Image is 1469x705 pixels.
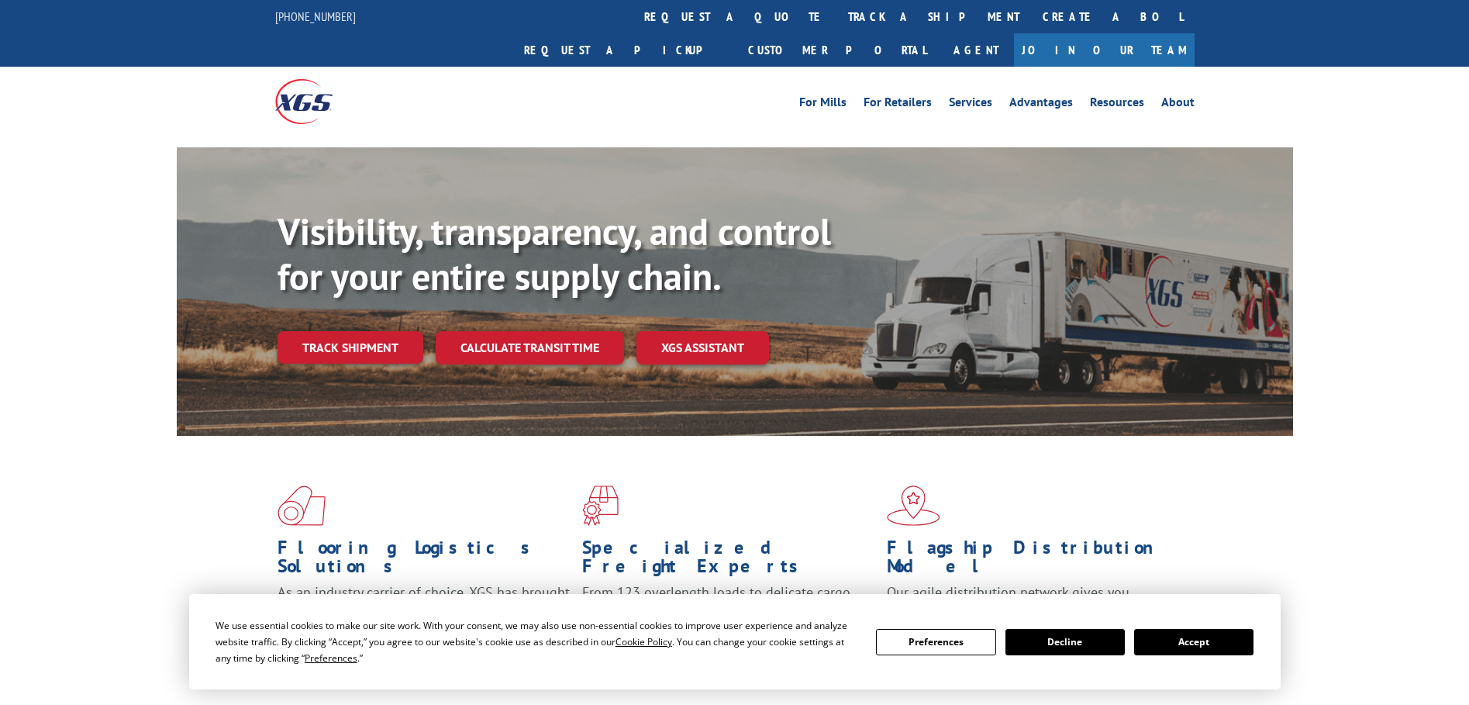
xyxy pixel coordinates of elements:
[938,33,1014,67] a: Agent
[1134,629,1253,655] button: Accept
[278,583,570,638] span: As an industry carrier of choice, XGS has brought innovation and dedication to flooring logistics...
[216,617,857,666] div: We use essential cookies to make our site work. With your consent, we may also use non-essential ...
[1009,96,1073,113] a: Advantages
[278,207,831,300] b: Visibility, transparency, and control for your entire supply chain.
[512,33,736,67] a: Request a pickup
[887,583,1172,620] span: Our agile distribution network gives you nationwide inventory management on demand.
[736,33,938,67] a: Customer Portal
[887,486,940,526] img: xgs-icon-flagship-distribution-model-red
[305,651,357,665] span: Preferences
[1090,96,1144,113] a: Resources
[278,486,326,526] img: xgs-icon-total-supply-chain-intelligence-red
[436,331,624,365] a: Calculate transit time
[799,96,847,113] a: For Mills
[1161,96,1195,113] a: About
[1005,629,1125,655] button: Decline
[887,538,1180,583] h1: Flagship Distribution Model
[864,96,932,113] a: For Retailers
[582,486,619,526] img: xgs-icon-focused-on-flooring-red
[275,9,356,24] a: [PHONE_NUMBER]
[582,538,875,583] h1: Specialized Freight Experts
[636,331,769,365] a: XGS ASSISTANT
[189,594,1281,689] div: Cookie Consent Prompt
[949,96,992,113] a: Services
[616,635,672,648] span: Cookie Policy
[278,331,423,364] a: Track shipment
[1014,33,1195,67] a: Join Our Team
[876,629,995,655] button: Preferences
[582,583,875,652] p: From 123 overlength loads to delicate cargo, our experienced staff knows the best way to move you...
[278,538,571,583] h1: Flooring Logistics Solutions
